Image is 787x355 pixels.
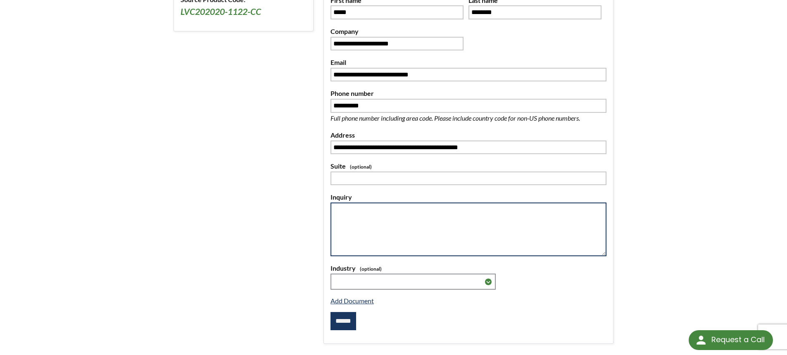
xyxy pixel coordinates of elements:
[330,263,606,274] label: Industry
[694,334,708,347] img: round button
[181,6,307,18] h3: LVC202020-1122-CC
[330,88,606,99] label: Phone number
[711,330,765,349] div: Request a Call
[330,113,606,124] p: Full phone number including area code. Please include country code for non-US phone numbers.
[689,330,773,350] div: Request a Call
[330,161,606,172] label: Suite
[330,192,606,203] label: Inquiry
[330,130,606,141] label: Address
[330,26,464,37] label: Company
[330,297,374,305] a: Add Document
[330,57,606,68] label: Email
